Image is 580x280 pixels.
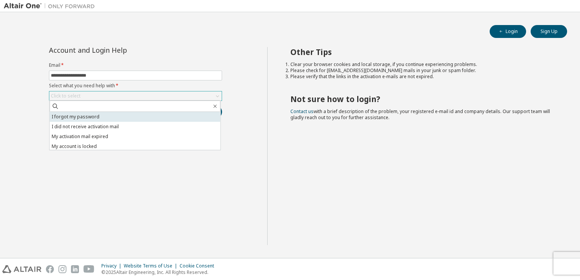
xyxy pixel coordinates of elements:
[101,269,219,275] p: © 2025 Altair Engineering, Inc. All Rights Reserved.
[101,263,124,269] div: Privacy
[49,62,222,68] label: Email
[49,47,188,53] div: Account and Login Help
[290,108,550,121] span: with a brief description of the problem, your registered e-mail id and company details. Our suppo...
[46,265,54,273] img: facebook.svg
[50,112,221,122] li: I forgot my password
[290,47,554,57] h2: Other Tips
[124,263,180,269] div: Website Terms of Use
[58,265,66,273] img: instagram.svg
[51,93,80,99] div: Click to select
[290,61,554,68] li: Clear your browser cookies and local storage, if you continue experiencing problems.
[49,83,222,89] label: Select what you need help with
[4,2,99,10] img: Altair One
[49,91,222,101] div: Click to select
[180,263,219,269] div: Cookie Consent
[290,68,554,74] li: Please check for [EMAIL_ADDRESS][DOMAIN_NAME] mails in your junk or spam folder.
[290,108,314,115] a: Contact us
[531,25,567,38] button: Sign Up
[490,25,526,38] button: Login
[84,265,95,273] img: youtube.svg
[290,74,554,80] li: Please verify that the links in the activation e-mails are not expired.
[2,265,41,273] img: altair_logo.svg
[71,265,79,273] img: linkedin.svg
[290,94,554,104] h2: Not sure how to login?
